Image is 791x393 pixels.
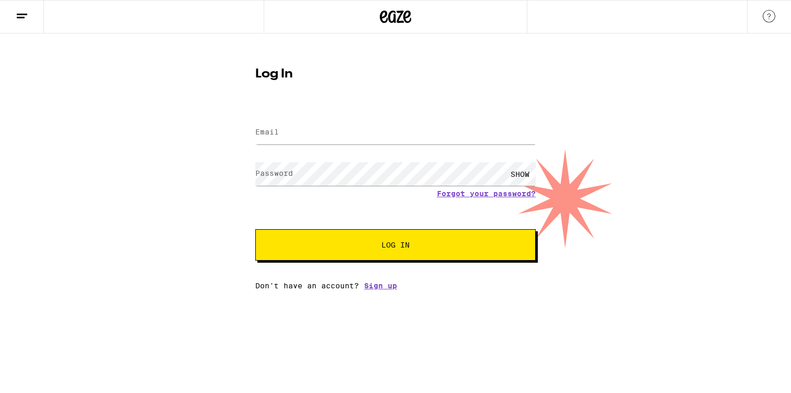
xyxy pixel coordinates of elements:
div: Don't have an account? [255,282,536,290]
h1: Log In [255,68,536,81]
button: Log In [255,229,536,261]
label: Password [255,169,293,177]
div: SHOW [504,162,536,186]
a: Sign up [364,282,397,290]
a: Forgot your password? [437,189,536,198]
span: Hi. Need any help? [6,7,75,16]
input: Email [255,121,536,144]
span: Log In [381,241,410,249]
label: Email [255,128,279,136]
